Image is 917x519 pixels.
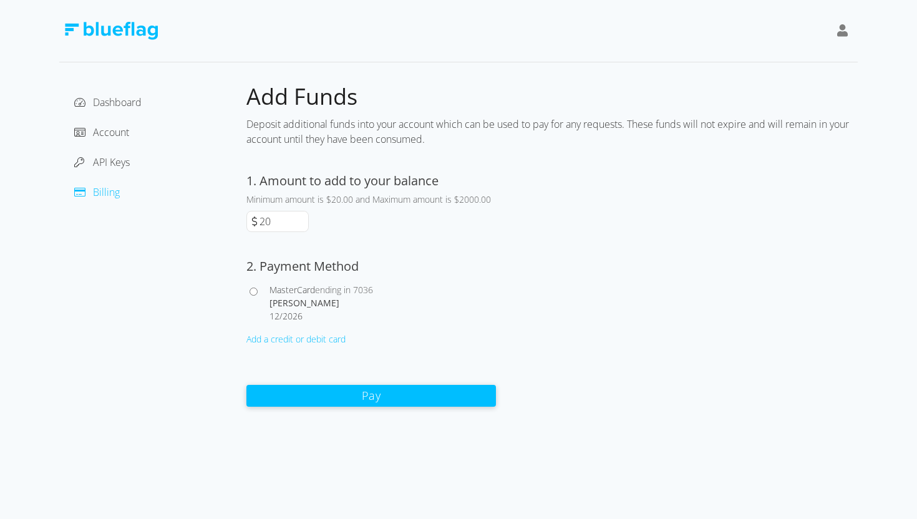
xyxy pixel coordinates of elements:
[315,284,373,296] span: ending in 7036
[246,112,858,152] div: Deposit additional funds into your account which can be used to pay for any requests. These funds...
[269,310,279,322] span: 12
[93,125,129,139] span: Account
[269,296,496,309] div: [PERSON_NAME]
[93,185,120,199] span: Billing
[64,22,158,40] img: Blue Flag Logo
[279,310,283,322] span: /
[246,172,439,189] label: 1. Amount to add to your balance
[246,81,357,112] span: Add Funds
[246,332,496,346] div: Add a credit or debit card
[93,95,142,109] span: Dashboard
[74,185,120,199] a: Billing
[74,155,130,169] a: API Keys
[246,385,496,407] button: Pay
[269,284,315,296] span: MasterCard
[283,310,303,322] span: 2026
[93,155,130,169] span: API Keys
[246,193,496,206] div: Minimum amount is $20.00 and Maximum amount is $2000.00
[74,95,142,109] a: Dashboard
[246,258,359,274] label: 2. Payment Method
[74,125,129,139] a: Account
